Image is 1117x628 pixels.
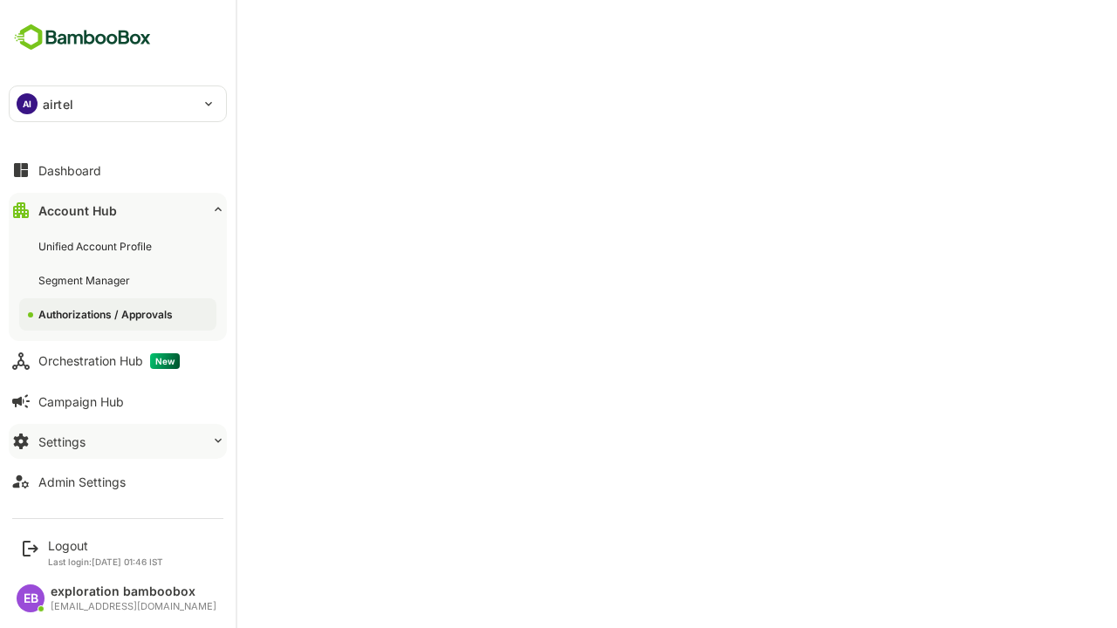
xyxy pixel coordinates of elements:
button: Dashboard [9,153,227,188]
p: airtel [43,95,73,113]
div: Settings [38,434,86,449]
div: Orchestration Hub [38,353,180,369]
div: Authorizations / Approvals [38,307,176,322]
div: Logout [48,538,163,553]
button: Campaign Hub [9,384,227,419]
div: [EMAIL_ADDRESS][DOMAIN_NAME] [51,601,216,612]
div: Segment Manager [38,273,134,288]
div: exploration bamboobox [51,584,216,599]
span: New [150,353,180,369]
div: AI [17,93,38,114]
div: EB [17,584,45,612]
div: Unified Account Profile [38,239,155,254]
p: Last login: [DATE] 01:46 IST [48,556,163,567]
button: Account Hub [9,193,227,228]
div: Campaign Hub [38,394,124,409]
div: Dashboard [38,163,101,178]
div: Admin Settings [38,474,126,489]
div: Account Hub [38,203,117,218]
button: Admin Settings [9,464,227,499]
button: Orchestration HubNew [9,344,227,379]
button: Settings [9,424,227,459]
img: BambooboxFullLogoMark.5f36c76dfaba33ec1ec1367b70bb1252.svg [9,21,156,54]
div: AIairtel [10,86,226,121]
